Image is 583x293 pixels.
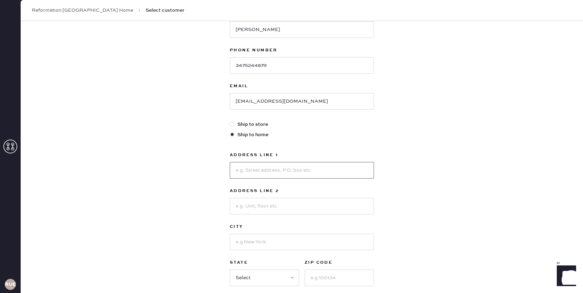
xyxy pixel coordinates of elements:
input: e.g. Doe [230,21,374,38]
input: e.g New York [230,234,374,250]
input: e.g. Unit, floor etc. [230,198,374,214]
label: City [230,223,374,231]
iframe: Front Chat [550,262,580,292]
label: Phone Number [230,46,374,54]
label: Email [230,82,374,90]
input: e.g (XXX) XXXXXX [230,57,374,74]
span: Select customer [146,7,185,14]
h3: RUESA [5,282,16,287]
input: e.g. john@doe.com [230,93,374,110]
label: State [230,259,299,267]
input: e.g. Street address, P.O. box etc. [230,162,374,179]
input: e.g 100134 [305,270,374,286]
label: Address Line 2 [230,187,374,195]
label: Ship to home [230,131,374,139]
a: Reformation [GEOGRAPHIC_DATA] Home [32,7,133,14]
label: Ship to store [230,121,374,128]
label: ZIP Code [305,259,374,267]
label: Address Line 1 [230,151,374,159]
